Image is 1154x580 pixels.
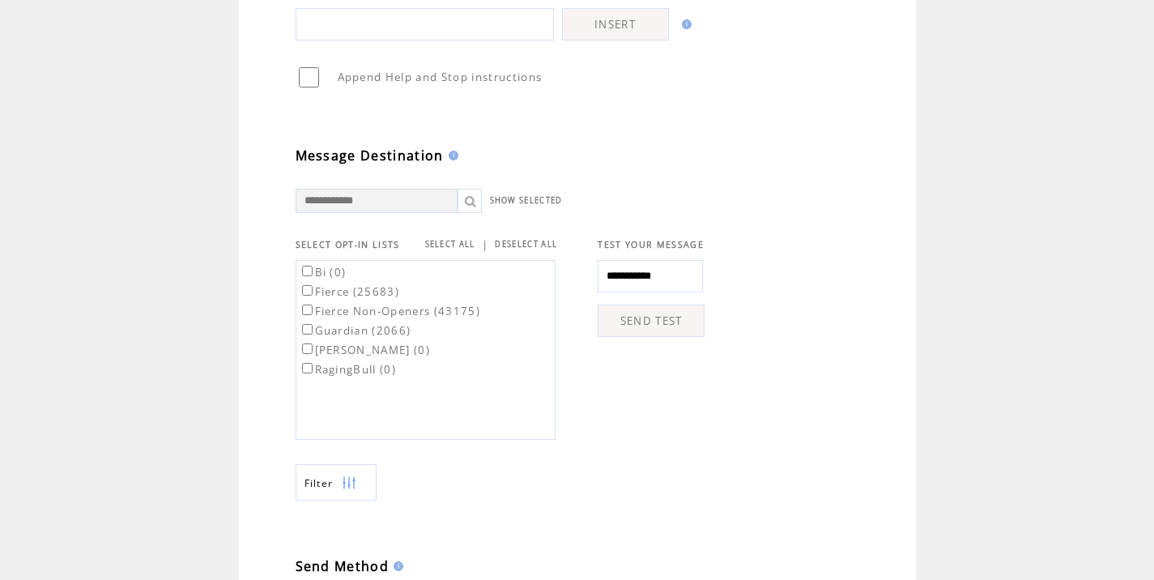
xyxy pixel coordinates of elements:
[425,239,475,249] a: SELECT ALL
[598,239,704,250] span: TEST YOUR MESSAGE
[302,266,313,276] input: Bi (0)
[677,19,692,29] img: help.gif
[598,305,705,337] a: SEND TEST
[302,285,313,296] input: Fierce (25683)
[299,362,397,377] label: RagingBull (0)
[296,147,444,164] span: Message Destination
[299,323,411,338] label: Guardian (2066)
[482,237,488,252] span: |
[299,343,431,357] label: [PERSON_NAME] (0)
[299,304,481,318] label: Fierce Non-Openers (43175)
[302,305,313,315] input: Fierce Non-Openers (43175)
[490,195,563,206] a: SHOW SELECTED
[299,284,400,299] label: Fierce (25683)
[296,557,390,575] span: Send Method
[342,465,356,501] img: filters.png
[296,464,377,501] a: Filter
[304,476,334,490] span: Show filters
[338,70,543,84] span: Append Help and Stop instructions
[389,561,403,571] img: help.gif
[299,265,347,279] label: Bi (0)
[444,151,458,160] img: help.gif
[562,8,669,41] a: INSERT
[302,343,313,354] input: [PERSON_NAME] (0)
[302,324,313,335] input: Guardian (2066)
[495,239,557,249] a: DESELECT ALL
[302,363,313,373] input: RagingBull (0)
[296,239,400,250] span: SELECT OPT-IN LISTS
